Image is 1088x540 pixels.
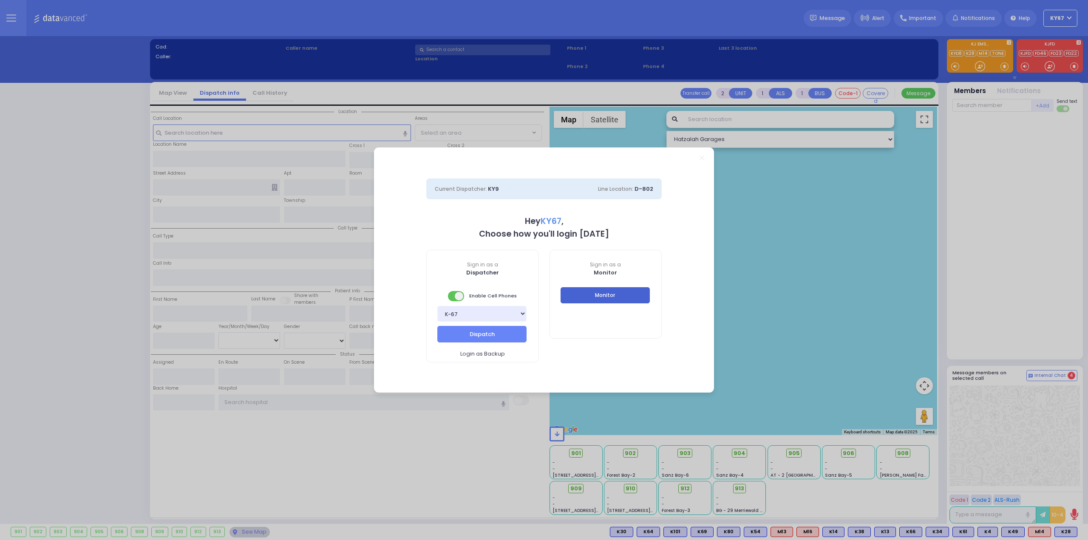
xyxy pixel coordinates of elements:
span: Sign in as a [550,261,662,269]
span: D-802 [635,185,653,193]
button: Dispatch [437,326,527,342]
span: Enable Cell Phones [448,290,517,302]
span: Sign in as a [427,261,538,269]
button: Monitor [561,287,650,303]
b: Choose how you'll login [DATE] [479,228,609,240]
span: Line Location: [598,185,633,192]
b: Hey , [525,215,564,227]
span: KY67 [541,215,561,227]
span: Login as Backup [460,350,505,358]
b: Monitor [594,269,617,277]
span: Current Dispatcher: [435,185,487,192]
b: Dispatcher [466,269,499,277]
span: KY9 [488,185,499,193]
a: Close [700,155,704,160]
